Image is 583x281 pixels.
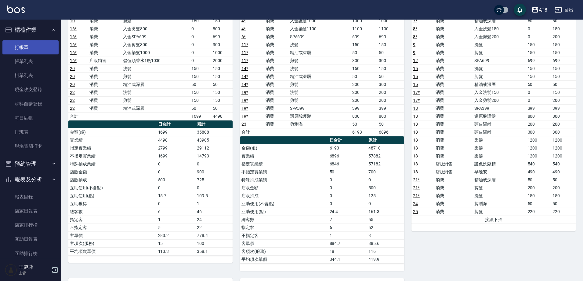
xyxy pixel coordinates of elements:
[157,184,195,192] td: 0
[377,25,404,33] td: 1100
[367,176,404,184] td: 0
[351,41,378,49] td: 150
[539,6,547,14] div: AT8
[526,57,551,65] td: 699
[351,112,378,120] td: 800
[240,160,328,168] td: 指定實業績
[68,176,157,184] td: 店販抽成
[190,17,211,25] td: 150
[551,33,576,41] td: 200
[121,96,190,104] td: 剪髮
[2,22,59,38] button: 櫃檯作業
[351,120,378,128] td: 50
[88,80,121,88] td: 消費
[413,169,418,174] a: 18
[434,72,473,80] td: 消費
[288,88,351,96] td: 洗髮
[240,144,328,152] td: 金額(虛)
[551,65,576,72] td: 150
[288,33,351,41] td: SPA699
[211,33,233,41] td: 699
[434,184,473,192] td: 消費
[473,17,526,25] td: 精油或深層
[351,104,378,112] td: 399
[211,41,233,49] td: 300
[68,152,157,160] td: 不指定實業績
[190,57,211,65] td: 0
[413,153,418,158] a: 18
[264,104,288,112] td: 消費
[434,152,473,160] td: 消費
[377,72,404,80] td: 50
[157,120,195,128] th: 日合計
[367,144,404,152] td: 48710
[157,176,195,184] td: 500
[157,128,195,136] td: 1699
[473,168,526,176] td: 早晚安
[211,65,233,72] td: 150
[121,49,190,57] td: 入金染髮1000
[526,176,551,184] td: 50
[288,80,351,88] td: 剪髮
[328,176,367,184] td: 0
[121,72,190,80] td: 剪髮
[434,33,473,41] td: 消費
[367,168,404,176] td: 700
[473,160,526,168] td: 護色洗髮精
[157,168,195,176] td: 0
[351,33,378,41] td: 699
[240,152,328,160] td: 實業績
[551,49,576,57] td: 150
[68,128,157,136] td: 金額(虛)
[413,138,418,142] a: 18
[2,204,59,218] a: 店家日報表
[377,128,404,136] td: 6896
[328,152,367,160] td: 6896
[68,144,157,152] td: 指定實業績
[211,96,233,104] td: 150
[190,41,211,49] td: 0
[195,144,233,152] td: 29112
[526,184,551,192] td: 200
[377,120,404,128] td: 50
[526,120,551,128] td: 200
[88,104,121,112] td: 消費
[264,120,288,128] td: 消費
[264,41,288,49] td: 消費
[351,17,378,25] td: 1000
[70,18,75,23] a: 10
[2,54,59,68] a: 帳單列表
[551,96,576,104] td: 200
[195,176,233,184] td: 725
[157,144,195,152] td: 2799
[526,152,551,160] td: 1200
[473,120,526,128] td: 頭皮隔離
[377,33,404,41] td: 699
[211,104,233,112] td: 50
[2,68,59,83] a: 掛單列表
[473,96,526,104] td: 入金剪髮200
[5,264,17,276] img: Person
[2,83,59,97] a: 現金收支登錄
[264,49,288,57] td: 消費
[434,17,473,25] td: 消費
[526,104,551,112] td: 399
[551,168,576,176] td: 490
[190,104,211,112] td: 50
[2,156,59,172] button: 預約管理
[7,6,25,13] img: Logo
[551,128,576,136] td: 300
[413,74,418,79] a: 15
[473,128,526,136] td: 頭皮隔離
[473,65,526,72] td: 洗髮
[211,80,233,88] td: 50
[473,176,526,184] td: 精油或深層
[68,168,157,176] td: 店販金額
[351,72,378,80] td: 50
[121,25,190,33] td: 入金燙髮800
[377,104,404,112] td: 399
[240,176,328,184] td: 特殊抽成業績
[68,160,157,168] td: 特殊抽成業績
[288,104,351,112] td: SPA399
[264,112,288,120] td: 消費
